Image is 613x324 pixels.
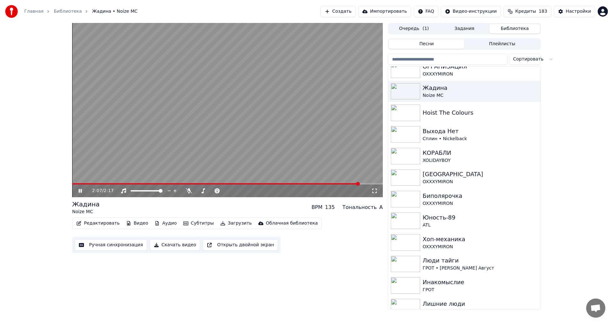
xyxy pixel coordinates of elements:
nav: breadcrumb [24,8,138,15]
button: Задания [439,24,490,33]
button: Импортировать [358,6,411,17]
div: Люди тайги [423,256,538,265]
div: ATL [423,222,538,228]
div: Noize MC [423,92,538,99]
div: ГРОТ [423,308,538,315]
div: Жадина [423,83,538,92]
button: Плейлисты [464,40,540,49]
div: Выхода Нет [423,127,538,136]
div: КОРАБЛИ [423,148,538,157]
button: Субтитры [181,219,216,228]
button: Открыть двойной экран [203,239,278,251]
div: Hoist The Colours [423,108,538,117]
span: Сортировать [513,56,543,62]
div: OXXXYMIRON [423,71,538,77]
button: Очередь [389,24,439,33]
button: Кредиты183 [503,6,551,17]
span: 2:17 [104,188,114,194]
img: youka [5,5,18,18]
div: OXXXYMIRON [423,179,538,185]
button: FAQ [414,6,438,17]
div: BPM [312,204,322,211]
button: Настройки [554,6,595,17]
button: Ручная синхронизация [75,239,147,251]
div: Жадина [72,200,100,209]
a: Библиотека [54,8,82,15]
span: Жадина • Noize MC [92,8,138,15]
div: ГРОТ [423,287,538,293]
div: Лишние люди [423,299,538,308]
div: Noize MC [72,209,100,215]
div: Хоп-механика [423,235,538,244]
div: Сплин • Nickelback [423,136,538,142]
button: Редактировать [74,219,122,228]
div: OXXXYMIRON [423,244,538,250]
button: Скачать видео [150,239,201,251]
div: Открытый чат [586,299,605,318]
button: Видео-инструкции [441,6,501,17]
div: XOLIDAYBOY [423,157,538,164]
div: OXXXYMIRON [423,200,538,207]
button: Загрузить [218,219,254,228]
div: 135 [325,204,335,211]
div: / [92,188,108,194]
a: Главная [24,8,43,15]
span: ( 1 ) [422,25,429,32]
div: Биполярочка [423,191,538,200]
div: ГРОТ • [PERSON_NAME] Август [423,265,538,271]
div: Тональность [343,204,377,211]
span: 2:07 [92,188,102,194]
div: [GEOGRAPHIC_DATA] [423,170,538,179]
div: ОРГАНИЗАЦИЯ [423,62,538,71]
button: Создать [321,6,356,17]
button: Видео [124,219,151,228]
span: Кредиты [515,8,536,15]
button: Аудио [152,219,179,228]
div: Настройки [566,8,591,15]
div: Облачная библиотека [266,220,318,227]
div: A [379,204,383,211]
div: Инакомыслие [423,278,538,287]
button: Библиотека [489,24,540,33]
span: 183 [539,8,547,15]
div: Юность-89 [423,213,538,222]
button: Песни [389,40,465,49]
